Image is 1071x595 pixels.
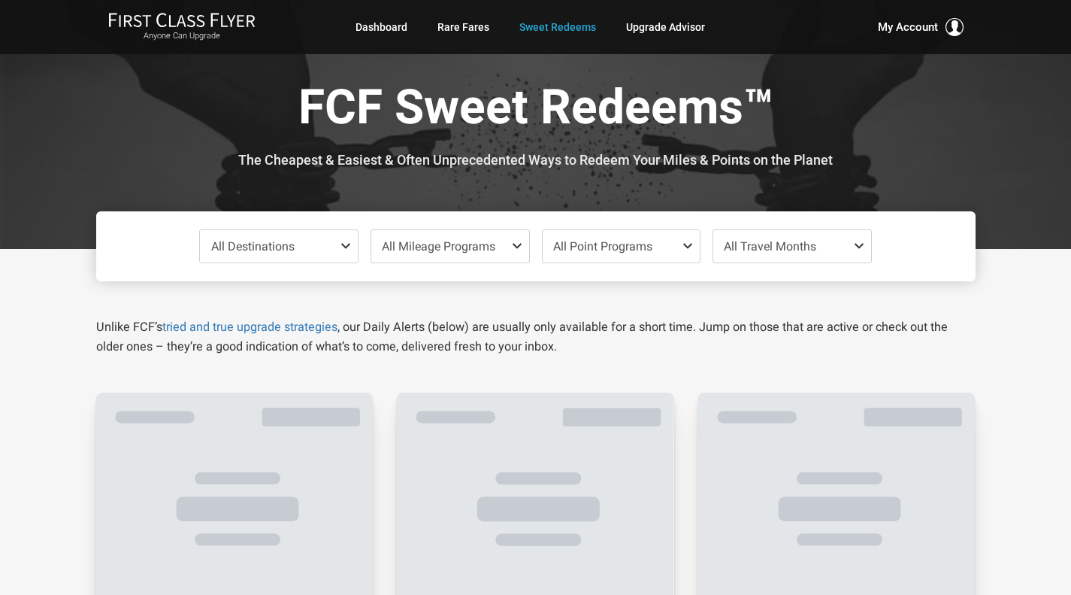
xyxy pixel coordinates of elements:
span: All Mileage Programs [382,239,495,253]
p: Unlike FCF’s , our Daily Alerts (below) are usually only available for a short time. Jump on thos... [96,317,976,357]
span: All Point Programs [553,239,652,253]
a: Dashboard [355,14,407,41]
img: First Class Flyer [108,12,256,28]
small: Anyone Can Upgrade [108,31,256,41]
h3: The Cheapest & Easiest & Often Unprecedented Ways to Redeem Your Miles & Points on the Planet [107,153,964,168]
a: First Class FlyerAnyone Can Upgrade [108,12,256,42]
span: All Travel Months [724,239,816,253]
span: My Account [878,18,938,36]
a: Sweet Redeems [519,14,596,41]
a: tried and true upgrade strategies [162,320,337,334]
a: Upgrade Advisor [626,14,705,41]
span: All Destinations [211,239,295,253]
h1: FCF Sweet Redeems™ [107,81,964,139]
button: My Account [878,18,964,36]
a: Rare Fares [437,14,489,41]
